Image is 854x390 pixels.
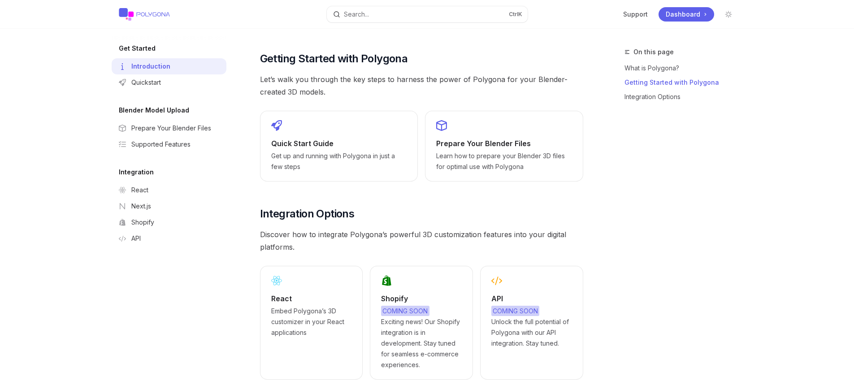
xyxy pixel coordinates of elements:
[491,293,572,304] h2: API
[381,306,462,370] span: Exciting news! Our Shopify integration is in development. Stay tuned for seamless e-commerce expe...
[425,111,583,182] a: Prepare Your Blender FilesLearn how to prepare your Blender 3D files for optimal use with Polygona
[260,207,355,221] span: Integration Options
[131,233,141,244] div: API
[624,75,743,90] a: Getting Started with Polygona
[119,167,154,178] h5: Integration
[131,139,191,150] div: Supported Features
[119,43,156,54] h5: Get Started
[344,9,369,20] div: Search...
[271,306,352,338] span: Embed Polygona’s 3D customizer in your React applications
[112,120,226,136] a: Prepare Your Blender Files
[112,182,226,198] a: React
[112,214,226,230] a: Shopify
[624,61,743,75] a: What is Polygona?
[119,8,170,21] img: light logo
[131,61,170,72] div: Introduction
[131,123,211,134] div: Prepare Your Blender Files
[112,198,226,214] a: Next.js
[666,10,700,19] span: Dashboard
[112,136,226,152] a: Supported Features
[260,228,583,253] span: Discover how to integrate Polygona’s powerful 3D customization features into your digital platforms.
[112,58,226,74] a: Introduction
[633,47,674,57] span: On this page
[260,73,583,98] span: Let’s walk you through the key steps to harness the power of Polygona for your Blender-created 3D...
[131,77,161,88] div: Quickstart
[131,185,148,195] div: React
[623,10,648,19] a: Support
[381,306,429,316] span: COMING SOON
[112,230,226,247] a: API
[491,306,572,349] span: Unlock the full potential of Polygona with our API integration. Stay tuned.
[131,201,151,212] div: Next.js
[260,52,408,66] span: Getting Started with Polygona
[624,90,743,104] a: Integration Options
[491,306,539,316] span: COMING SOON
[112,74,226,91] a: Quickstart
[271,151,407,172] span: Get up and running with Polygona in just a few steps
[260,266,363,380] a: ReactEmbed Polygona’s 3D customizer in your React applications
[436,151,572,172] span: Learn how to prepare your Blender 3D files for optimal use with Polygona
[381,293,462,304] h2: Shopify
[131,217,154,228] div: Shopify
[119,105,189,116] h5: Blender Model Upload
[271,293,352,304] h2: React
[721,7,736,22] button: Toggle dark mode
[480,266,583,380] a: APICOMING SOONUnlock the full potential of Polygona with our API integration. Stay tuned.
[260,111,418,182] a: Quick Start GuideGet up and running with Polygona in just a few steps
[271,138,407,149] h2: Quick Start Guide
[327,6,528,22] button: Search...CtrlK
[370,266,473,380] a: ShopifyCOMING SOONExciting news! Our Shopify integration is in development. Stay tuned for seamle...
[509,11,522,18] span: Ctrl K
[659,7,714,22] a: Dashboard
[436,138,572,149] h2: Prepare Your Blender Files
